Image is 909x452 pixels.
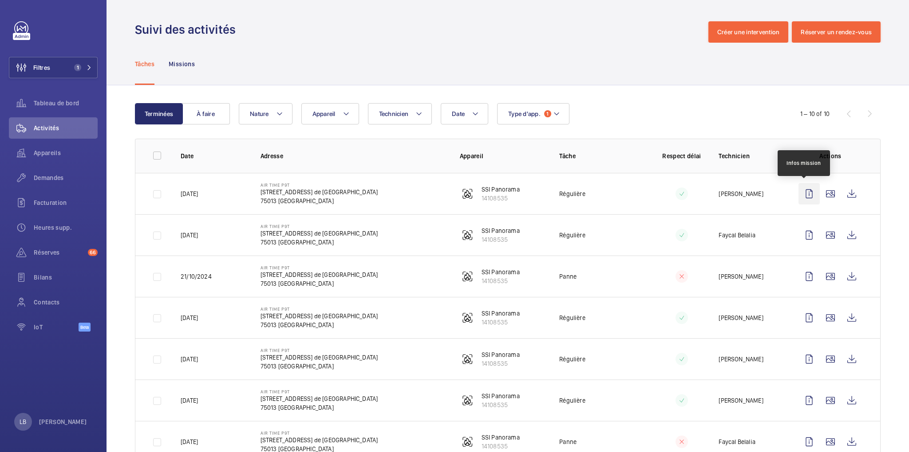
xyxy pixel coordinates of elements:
img: fire_alarm.svg [462,271,473,282]
span: Bilans [34,273,98,282]
span: Beta [79,323,91,332]
p: Tâche [559,152,645,160]
p: Tâches [135,60,154,68]
span: Technicien [379,110,409,117]
button: Appareil [301,103,359,124]
p: SSI Panorama [482,350,520,359]
p: Panne [559,437,577,446]
p: 75013 [GEOGRAPHIC_DATA] [261,403,378,412]
button: Filtres1 [9,57,98,78]
p: [DATE] [181,189,198,198]
p: 75013 [GEOGRAPHIC_DATA] [261,279,378,288]
p: Respect délai [659,152,705,160]
p: SSI Panorama [482,309,520,318]
p: [PERSON_NAME] [719,272,763,281]
p: SSI Panorama [482,392,520,400]
span: Filtres [33,63,50,72]
img: fire_alarm.svg [462,354,473,364]
p: AIR TIME P9T [261,182,378,188]
img: fire_alarm.svg [462,230,473,240]
p: Faycal Belalia [719,437,755,446]
p: SSI Panorama [482,433,520,442]
span: 1 [544,110,551,117]
p: AIR TIME P9T [261,430,378,436]
p: Adresse [261,152,446,160]
div: 1 – 10 of 10 [800,109,830,118]
p: 14108535 [482,194,520,203]
p: Régulière [559,396,585,405]
p: Régulière [559,355,585,364]
p: 21/10/2024 [181,272,212,281]
p: AIR TIME P9T [261,306,378,312]
span: Facturation [34,198,98,207]
p: SSI Panorama [482,268,520,276]
p: [STREET_ADDRESS] de [GEOGRAPHIC_DATA] [261,394,378,403]
p: [DATE] [181,355,198,364]
img: fire_alarm.svg [462,436,473,447]
button: Nature [239,103,292,124]
span: Activités [34,124,98,132]
span: Appareils [34,148,98,157]
button: Type d'app.1 [497,103,569,124]
p: AIR TIME P9T [261,389,378,394]
span: IoT [34,323,79,332]
p: Technicien [719,152,784,160]
p: [DATE] [181,396,198,405]
p: [DATE] [181,437,198,446]
p: [STREET_ADDRESS] de [GEOGRAPHIC_DATA] [261,188,378,196]
img: fire_alarm.svg [462,312,473,323]
p: Régulière [559,231,585,240]
span: Nature [250,110,269,117]
div: Infos mission [786,159,821,167]
p: AIR TIME P9T [261,224,378,229]
p: Missions [169,60,195,68]
button: À faire [182,103,230,124]
p: LB [20,417,26,426]
p: [PERSON_NAME] [719,396,763,405]
p: 14108535 [482,318,520,327]
p: AIR TIME P9T [261,265,378,270]
span: 66 [88,249,98,256]
span: 1 [74,64,81,71]
p: [DATE] [181,313,198,322]
h1: Suivi des activités [135,21,241,38]
p: [PERSON_NAME] [719,355,763,364]
span: Tableau de bord [34,99,98,108]
p: 14108535 [482,359,520,368]
img: fire_alarm.svg [462,188,473,199]
p: [STREET_ADDRESS] de [GEOGRAPHIC_DATA] [261,436,378,444]
p: 14108535 [482,400,520,409]
span: Appareil [312,110,336,117]
p: [PERSON_NAME] [39,417,87,426]
span: Heures supp. [34,223,98,232]
img: fire_alarm.svg [462,395,473,406]
p: SSI Panorama [482,185,520,194]
p: Régulière [559,313,585,322]
p: 75013 [GEOGRAPHIC_DATA] [261,320,378,329]
p: [PERSON_NAME] [719,189,763,198]
p: Panne [559,272,577,281]
span: Réserves [34,248,84,257]
p: 75013 [GEOGRAPHIC_DATA] [261,196,378,205]
p: [DATE] [181,231,198,240]
button: Technicien [368,103,432,124]
p: Régulière [559,189,585,198]
p: [PERSON_NAME] [719,313,763,322]
p: [STREET_ADDRESS] de [GEOGRAPHIC_DATA] [261,353,378,362]
p: SSI Panorama [482,226,520,235]
p: Date [181,152,246,160]
p: Appareil [460,152,545,160]
button: Date [441,103,488,124]
p: [STREET_ADDRESS] de [GEOGRAPHIC_DATA] [261,312,378,320]
button: Créer une intervention [708,21,789,43]
span: Contacts [34,298,98,307]
p: Faycal Belalia [719,231,755,240]
p: 14108535 [482,235,520,244]
p: 14108535 [482,276,520,285]
p: 75013 [GEOGRAPHIC_DATA] [261,362,378,371]
span: Date [452,110,465,117]
p: 14108535 [482,442,520,451]
p: 75013 [GEOGRAPHIC_DATA] [261,238,378,247]
button: Terminées [135,103,183,124]
button: Réserver un rendez-vous [792,21,881,43]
